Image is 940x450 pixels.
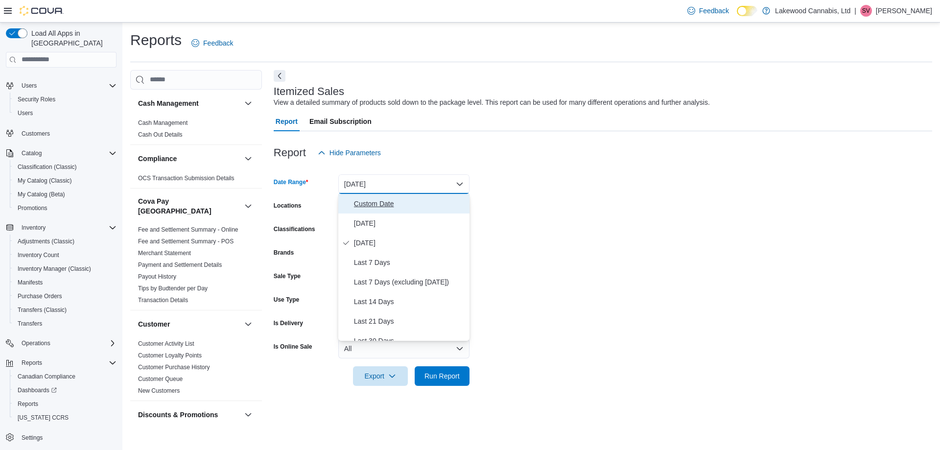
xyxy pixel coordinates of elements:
[10,317,120,331] button: Transfers
[274,97,710,108] div: View a detailed summary of products sold down to the package level. This report can be used for m...
[14,161,81,173] a: Classification (Classic)
[22,434,43,442] span: Settings
[18,222,49,234] button: Inventory
[138,98,199,108] h3: Cash Management
[18,400,38,408] span: Reports
[2,430,120,445] button: Settings
[353,366,408,386] button: Export
[138,238,234,245] a: Fee and Settlement Summary - POS
[130,172,262,188] div: Compliance
[424,371,460,381] span: Run Report
[18,320,42,328] span: Transfers
[14,94,59,105] a: Security Roles
[10,201,120,215] button: Promotions
[18,386,57,394] span: Dashboards
[138,285,208,292] a: Tips by Budtender per Day
[860,5,872,17] div: Scott Villanueva-Hlad
[274,249,294,257] label: Brands
[854,5,856,17] p: |
[10,289,120,303] button: Purchase Orders
[276,112,298,131] span: Report
[18,80,41,92] button: Users
[22,130,50,138] span: Customers
[10,248,120,262] button: Inventory Count
[14,371,79,382] a: Canadian Compliance
[138,319,240,329] button: Customer
[138,154,240,164] button: Compliance
[138,174,235,182] span: OCS Transaction Submission Details
[22,339,50,347] span: Operations
[2,336,120,350] button: Operations
[2,356,120,370] button: Reports
[138,340,194,347] a: Customer Activity List
[138,375,183,383] span: Customer Queue
[14,249,63,261] a: Inventory Count
[10,383,120,397] a: Dashboards
[14,202,51,214] a: Promotions
[138,154,177,164] h3: Compliance
[10,411,120,425] button: [US_STATE] CCRS
[18,265,91,273] span: Inventory Manager (Classic)
[242,318,254,330] button: Customer
[274,225,315,233] label: Classifications
[354,296,466,308] span: Last 14 Days
[2,79,120,93] button: Users
[2,146,120,160] button: Catalog
[138,363,210,371] span: Customer Purchase History
[138,175,235,182] a: OCS Transaction Submission Details
[14,94,117,105] span: Security Roles
[274,319,303,327] label: Is Delivery
[415,366,470,386] button: Run Report
[138,119,188,127] span: Cash Management
[18,306,67,314] span: Transfers (Classic)
[775,5,850,17] p: Lakewood Cannabis, Ltd
[14,318,46,330] a: Transfers
[14,412,72,424] a: [US_STATE] CCRS
[862,5,870,17] span: SV
[274,343,312,351] label: Is Online Sale
[18,177,72,185] span: My Catalog (Classic)
[242,153,254,165] button: Compliance
[14,304,70,316] a: Transfers (Classic)
[138,119,188,126] a: Cash Management
[138,250,191,257] a: Merchant Statement
[737,6,757,16] input: Dark Mode
[203,38,233,48] span: Feedback
[138,249,191,257] span: Merchant Statement
[10,303,120,317] button: Transfers (Classic)
[14,318,117,330] span: Transfers
[354,198,466,210] span: Custom Date
[2,221,120,235] button: Inventory
[274,86,344,97] h3: Itemized Sales
[354,217,466,229] span: [DATE]
[18,222,117,234] span: Inventory
[18,147,117,159] span: Catalog
[354,276,466,288] span: Last 7 Days (excluding [DATE])
[18,95,55,103] span: Security Roles
[138,226,238,233] a: Fee and Settlement Summary - Online
[138,410,218,420] h3: Discounts & Promotions
[242,409,254,421] button: Discounts & Promotions
[18,337,117,349] span: Operations
[242,200,254,212] button: Cova Pay [GEOGRAPHIC_DATA]
[274,70,285,82] button: Next
[138,319,170,329] h3: Customer
[138,352,202,359] a: Customer Loyalty Points
[138,297,188,304] a: Transaction Details
[138,364,210,371] a: Customer Purchase History
[14,398,42,410] a: Reports
[22,149,42,157] span: Catalog
[138,261,222,268] a: Payment and Settlement Details
[14,304,117,316] span: Transfers (Classic)
[274,202,302,210] label: Locations
[18,373,75,380] span: Canadian Compliance
[27,28,117,48] span: Load All Apps in [GEOGRAPHIC_DATA]
[188,33,237,53] a: Feedback
[14,189,69,200] a: My Catalog (Beta)
[138,273,176,280] a: Payout History
[138,131,183,139] span: Cash Out Details
[242,97,254,109] button: Cash Management
[274,272,301,280] label: Sale Type
[18,163,77,171] span: Classification (Classic)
